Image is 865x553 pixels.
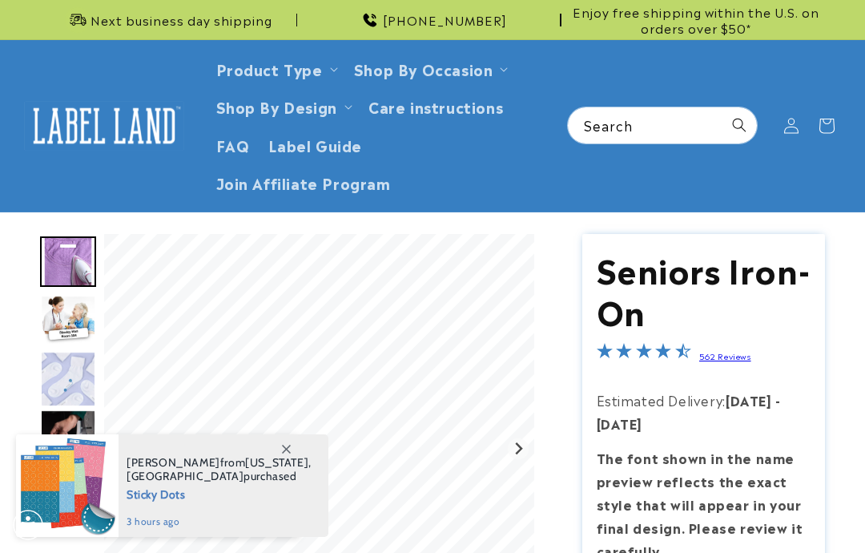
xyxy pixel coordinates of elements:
[775,390,781,410] strong: -
[40,410,96,466] img: Nursing Home Iron-On - Label Land
[18,95,191,156] a: Label Land
[508,438,529,460] button: Next slide
[127,455,220,470] span: [PERSON_NAME]
[40,351,96,407] img: Nursing Home Iron-On - Label Land
[40,234,96,290] div: Go to slide 1
[207,163,400,201] a: Join Affiliate Program
[568,4,825,35] span: Enjoy free shipping within the U.S. on orders over $50*
[597,345,691,364] span: 4.4-star overall rating
[699,350,751,361] a: 562 Reviews
[216,135,250,154] span: FAQ
[24,101,184,151] img: Label Land
[207,126,259,163] a: FAQ
[597,389,811,435] p: Estimated Delivery:
[127,456,312,483] span: from , purchased
[359,87,513,125] a: Care instructions
[207,87,359,125] summary: Shop By Design
[722,107,757,143] button: Search
[40,236,96,286] img: Iron on name label being ironed to shirt
[259,126,372,163] a: Label Guide
[344,50,515,87] summary: Shop By Occasion
[726,390,772,410] strong: [DATE]
[40,293,96,349] div: Go to slide 2
[354,59,493,78] span: Shop By Occasion
[216,173,391,192] span: Join Affiliate Program
[216,58,323,79] a: Product Type
[597,414,643,433] strong: [DATE]
[216,95,337,117] a: Shop By Design
[127,469,243,483] span: [GEOGRAPHIC_DATA]
[383,12,507,28] span: [PHONE_NUMBER]
[705,484,849,537] iframe: Gorgias live chat messenger
[207,50,344,87] summary: Product Type
[40,351,96,407] div: Go to slide 3
[268,135,362,154] span: Label Guide
[597,248,811,331] h1: Seniors Iron-On
[40,295,96,345] img: Nurse with an elderly woman and an iron on label
[245,455,308,470] span: [US_STATE]
[40,410,96,466] div: Go to slide 4
[91,12,272,28] span: Next business day shipping
[368,97,503,115] span: Care instructions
